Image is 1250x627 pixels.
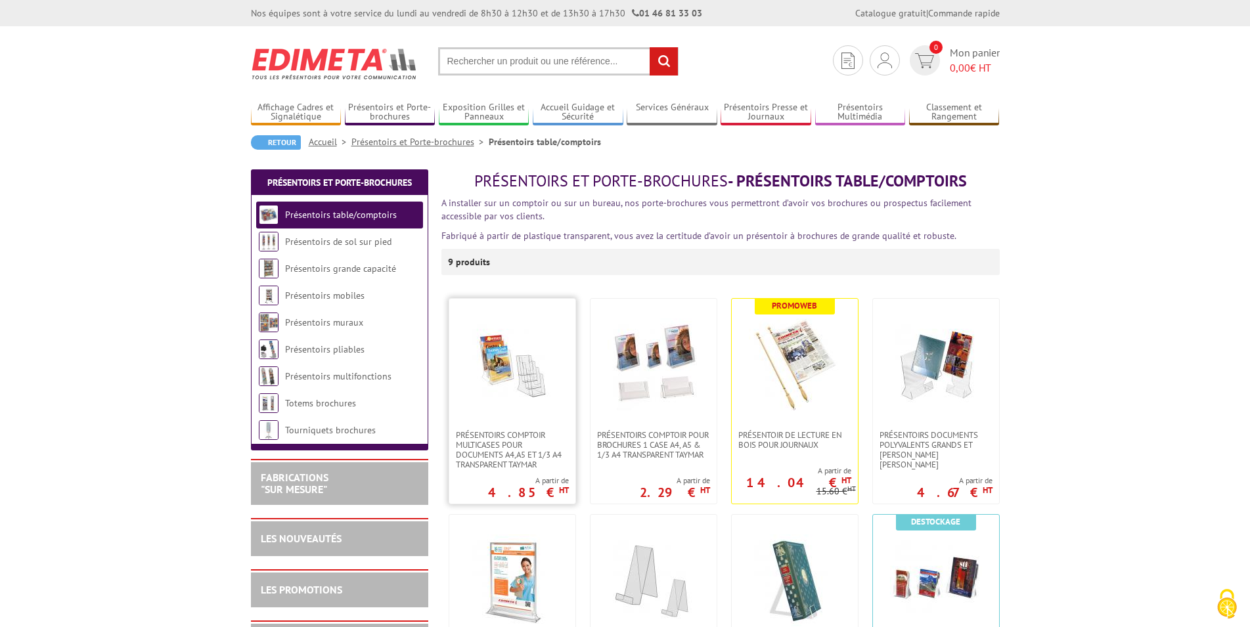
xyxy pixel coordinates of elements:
[345,102,435,123] a: Présentoirs et Porte-brochures
[597,430,710,460] span: PRÉSENTOIRS COMPTOIR POUR BROCHURES 1 CASE A4, A5 & 1/3 A4 TRANSPARENT taymar
[772,300,817,311] b: Promoweb
[950,60,1000,76] span: € HT
[251,39,418,88] img: Edimeta
[855,7,926,19] a: Catalogue gratuit
[261,583,342,596] a: LES PROMOTIONS
[847,484,856,493] sup: HT
[488,475,569,486] span: A partir de
[1211,588,1243,620] img: Cookies (fenêtre modale)
[438,47,679,76] input: Rechercher un produit ou une référence...
[259,366,279,386] img: Présentoirs multifonctions
[488,488,569,496] p: 4.85 €
[732,465,851,476] span: A partir de
[466,534,558,626] img: PRÉSENTOIRS DE COMPTOIR DOUBLE FACE FORMATS A4,A5,A6 TRANSPARENT
[650,47,678,76] input: rechercher
[608,534,700,626] img: CHEVALETS SUPPORT DOCUMENTS À POSER
[285,424,376,436] a: Tourniquets brochures
[627,102,717,123] a: Services Généraux
[259,232,279,251] img: Présentoirs de sol sur pied
[983,485,993,496] sup: HT
[878,53,892,68] img: devis rapide
[285,370,391,382] a: Présentoirs multifonctions
[890,318,982,410] img: Présentoirs Documents Polyvalents Grands et Petits Modèles
[259,393,279,413] img: Totems brochures
[441,173,1000,190] h1: - Présentoirs table/comptoirs
[285,236,391,248] a: Présentoirs de sol sur pied
[285,263,396,274] a: Présentoirs grande capacité
[466,318,558,410] img: Présentoirs comptoir multicases POUR DOCUMENTS A4,A5 ET 1/3 A4 TRANSPARENT TAYMAR
[456,430,569,469] span: Présentoirs comptoir multicases POUR DOCUMENTS A4,A5 ET 1/3 A4 TRANSPARENT TAYMAR
[285,397,356,409] a: Totems brochures
[251,7,702,20] div: Nos équipes sont à votre service du lundi au vendredi de 8h30 à 12h30 et de 13h30 à 17h30
[632,7,702,19] strong: 01 46 81 33 03
[815,102,906,123] a: Présentoirs Multimédia
[1204,582,1250,627] button: Cookies (fenêtre modale)
[259,205,279,225] img: Présentoirs table/comptoirs
[640,488,710,496] p: 2.29 €
[732,430,858,450] a: Présentoir de lecture en bois pour journaux
[285,290,365,301] a: Présentoirs mobiles
[251,102,342,123] a: Affichage Cadres et Signalétique
[738,430,851,450] span: Présentoir de lecture en bois pour journaux
[929,41,943,54] span: 0
[259,420,279,440] img: Tourniquets brochures
[749,534,841,626] img: CHEVALETS SUPPORT DE LIVRE, ÉPAISSEUR RÉGLABLE À POSER
[309,136,351,148] a: Accueil
[909,102,1000,123] a: Classement et Rangement
[285,343,365,355] a: Présentoirs pliables
[700,485,710,496] sup: HT
[441,230,956,242] font: Fabriqué à partir de plastique transparent, vous avez la certitude d’avoir un présentoir à brochu...
[928,7,1000,19] a: Commande rapide
[608,318,700,410] img: PRÉSENTOIRS COMPTOIR POUR BROCHURES 1 CASE A4, A5 & 1/3 A4 TRANSPARENT taymar
[559,485,569,496] sup: HT
[259,286,279,305] img: Présentoirs mobiles
[251,135,301,150] a: Retour
[950,61,970,74] span: 0,00
[915,53,934,68] img: devis rapide
[489,135,601,148] li: Présentoirs table/comptoirs
[855,7,1000,20] div: |
[917,475,993,486] span: A partir de
[746,479,851,486] p: 14.04 €
[873,430,999,469] a: Présentoirs Documents Polyvalents Grands et [PERSON_NAME] [PERSON_NAME]
[259,339,279,359] img: Présentoirs pliables
[259,313,279,332] img: Présentoirs muraux
[261,471,328,496] a: FABRICATIONS"Sur Mesure"
[749,318,841,410] img: Présentoir de lecture en bois pour journaux
[816,486,856,496] p: 15.60 €
[640,475,710,486] span: A partir de
[439,102,529,123] a: Exposition Grilles et Panneaux
[841,53,855,69] img: devis rapide
[533,102,623,123] a: Accueil Guidage et Sécurité
[721,102,811,123] a: Présentoirs Presse et Journaux
[259,259,279,278] img: Présentoirs grande capacité
[841,475,851,486] sup: HT
[285,316,363,328] a: Présentoirs muraux
[890,534,982,626] img: Présentoirs comptoirs ou muraux 1 case Transparents
[267,177,412,188] a: Présentoirs et Porte-brochures
[950,45,1000,76] span: Mon panier
[441,197,971,222] font: A installer sur un comptoir ou sur un bureau, nos porte-brochures vous permettront d’avoir vos br...
[449,430,575,469] a: Présentoirs comptoir multicases POUR DOCUMENTS A4,A5 ET 1/3 A4 TRANSPARENT TAYMAR
[880,430,993,469] span: Présentoirs Documents Polyvalents Grands et [PERSON_NAME] [PERSON_NAME]
[285,209,397,221] a: Présentoirs table/comptoirs
[591,430,717,460] a: PRÉSENTOIRS COMPTOIR POUR BROCHURES 1 CASE A4, A5 & 1/3 A4 TRANSPARENT taymar
[911,516,960,527] b: Destockage
[261,532,342,545] a: LES NOUVEAUTÉS
[917,488,993,496] p: 4.67 €
[351,136,489,148] a: Présentoirs et Porte-brochures
[906,45,1000,76] a: devis rapide 0 Mon panier 0,00€ HT
[448,249,497,275] p: 9 produits
[474,171,728,191] span: Présentoirs et Porte-brochures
